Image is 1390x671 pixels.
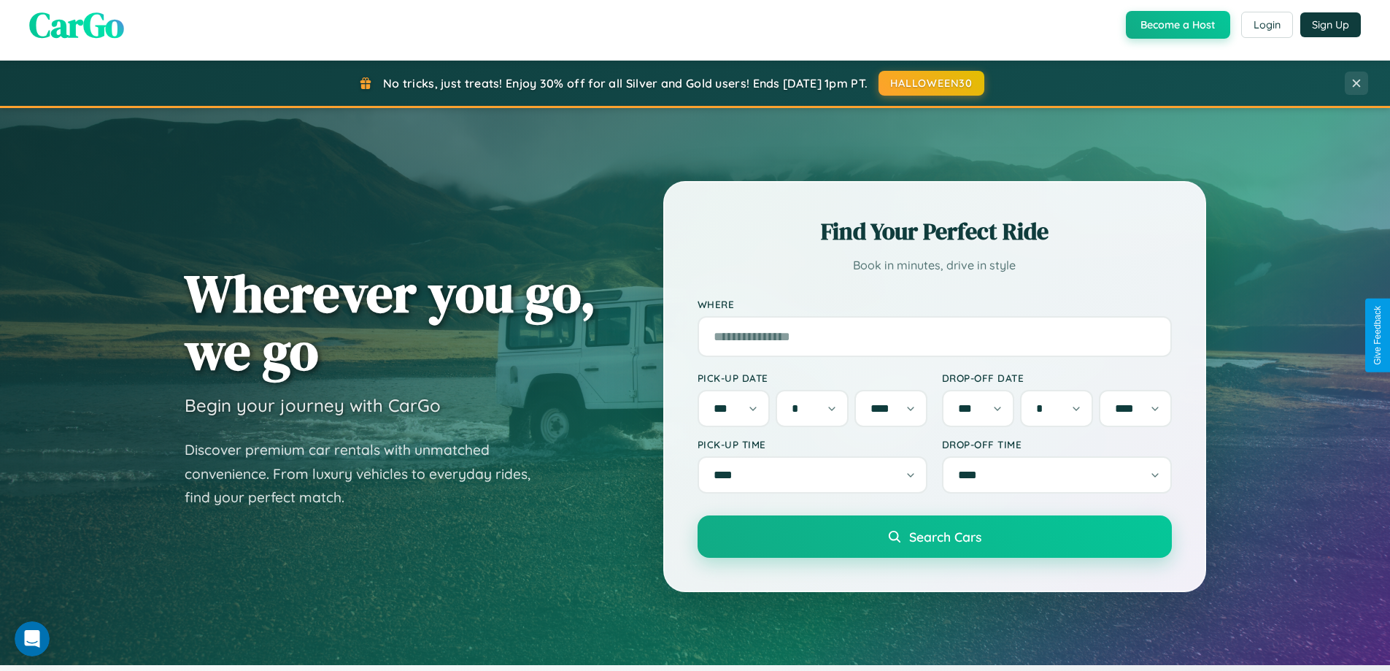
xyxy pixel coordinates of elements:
h3: Begin your journey with CarGo [185,394,441,416]
p: Discover premium car rentals with unmatched convenience. From luxury vehicles to everyday rides, ... [185,438,549,510]
p: Book in minutes, drive in style [698,255,1172,276]
h2: Find Your Perfect Ride [698,215,1172,248]
button: HALLOWEEN30 [879,71,984,96]
button: Become a Host [1126,11,1230,39]
label: Drop-off Date [942,372,1172,384]
button: Search Cars [698,515,1172,558]
h1: Wherever you go, we go [185,264,596,380]
span: CarGo [29,1,124,49]
span: No tricks, just treats! Enjoy 30% off for all Silver and Gold users! Ends [DATE] 1pm PT. [383,76,868,91]
button: Sign Up [1300,12,1361,37]
label: Where [698,298,1172,310]
span: Search Cars [909,529,981,545]
label: Pick-up Date [698,372,927,384]
iframe: Intercom live chat [15,621,50,656]
button: Login [1241,12,1293,38]
label: Pick-up Time [698,438,927,450]
div: Give Feedback [1372,306,1383,365]
label: Drop-off Time [942,438,1172,450]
